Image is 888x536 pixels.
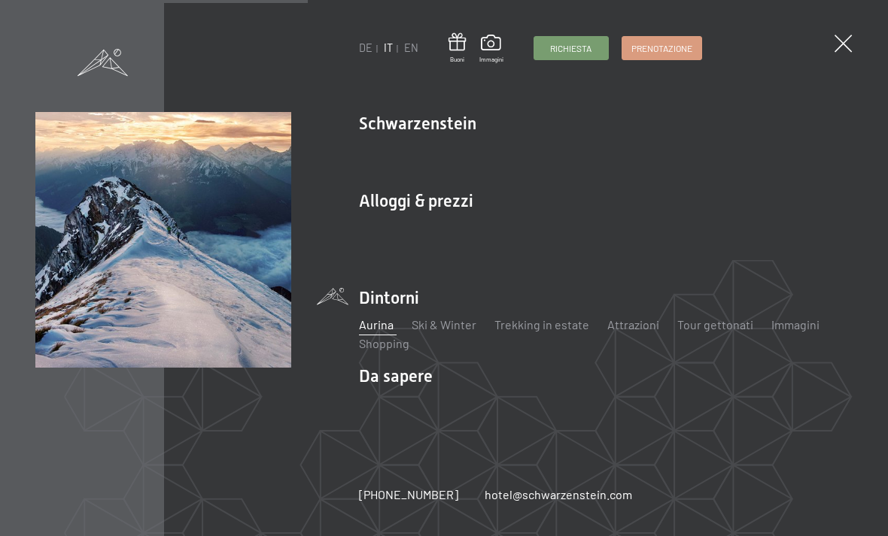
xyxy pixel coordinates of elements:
a: EN [404,41,418,54]
a: IT [384,41,393,54]
a: hotel@schwarzenstein.com [485,486,632,503]
span: Buoni [449,56,466,64]
a: Trekking in estate [494,317,589,332]
a: Buoni [449,33,466,64]
a: [PHONE_NUMBER] [359,486,458,503]
a: Immagini [771,317,820,332]
span: Immagini [479,56,503,64]
a: Ski & Winter [412,317,476,332]
a: Prenotazione [622,37,701,59]
span: [PHONE_NUMBER] [359,487,458,501]
a: Attrazioni [607,317,659,332]
a: Richiesta [534,37,608,59]
a: Shopping [359,336,409,350]
a: Aurina [359,317,394,332]
a: Tour gettonati [677,317,753,332]
span: Prenotazione [631,42,692,55]
span: Richiesta [550,42,591,55]
a: Immagini [479,35,503,63]
a: DE [359,41,373,54]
